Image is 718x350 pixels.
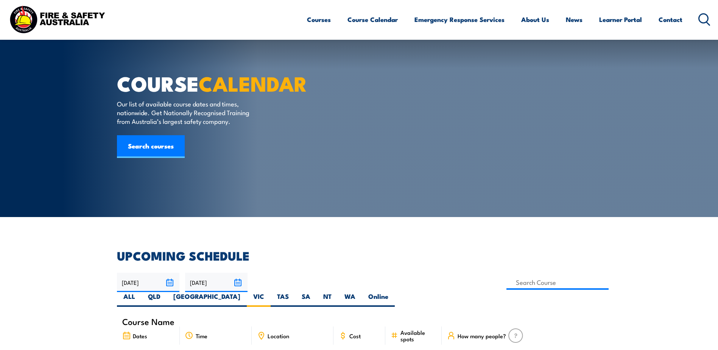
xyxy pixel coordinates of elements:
span: Course Name [122,318,174,325]
label: WA [338,292,362,307]
label: TAS [271,292,295,307]
input: From date [117,273,179,292]
a: Emergency Response Services [414,9,505,30]
label: ALL [117,292,142,307]
strong: CALENDAR [199,67,307,98]
label: [GEOGRAPHIC_DATA] [167,292,247,307]
label: Online [362,292,395,307]
input: To date [185,273,248,292]
a: News [566,9,582,30]
input: Search Course [506,275,609,290]
span: Available spots [400,329,436,342]
label: VIC [247,292,271,307]
a: Learner Portal [599,9,642,30]
a: Courses [307,9,331,30]
a: Contact [659,9,682,30]
label: SA [295,292,317,307]
span: How many people? [458,333,506,339]
a: About Us [521,9,549,30]
span: Location [268,333,289,339]
p: Our list of available course dates and times, nationwide. Get Nationally Recognised Training from... [117,99,255,126]
label: NT [317,292,338,307]
h1: COURSE [117,74,304,92]
a: Search courses [117,135,185,158]
span: Cost [349,333,361,339]
a: Course Calendar [347,9,398,30]
span: Dates [133,333,147,339]
h2: UPCOMING SCHEDULE [117,250,601,261]
span: Time [196,333,207,339]
label: QLD [142,292,167,307]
